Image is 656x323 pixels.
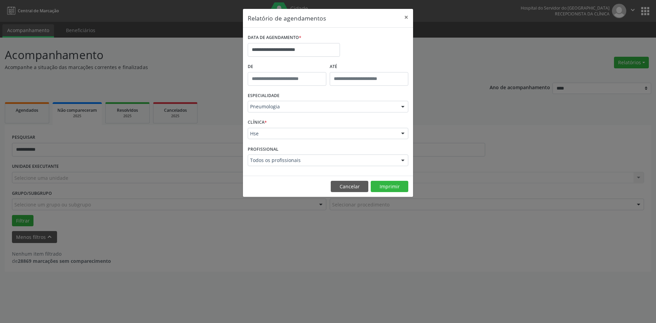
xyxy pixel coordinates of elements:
[248,62,326,72] label: De
[248,91,279,101] label: ESPECIALIDADE
[399,9,413,26] button: Close
[250,157,394,164] span: Todos os profissionais
[250,103,394,110] span: Pneumologia
[371,181,408,192] button: Imprimir
[330,62,408,72] label: ATÉ
[331,181,368,192] button: Cancelar
[248,32,301,43] label: DATA DE AGENDAMENTO
[248,144,278,154] label: PROFISSIONAL
[248,14,326,23] h5: Relatório de agendamentos
[250,130,394,137] span: Hse
[248,117,267,128] label: CLÍNICA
